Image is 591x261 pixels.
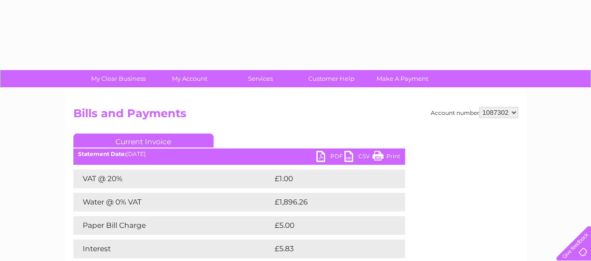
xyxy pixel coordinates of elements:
td: £5.00 [272,216,384,235]
h2: Bills and Payments [73,107,518,125]
div: Account number [431,107,518,118]
a: Services [222,70,299,87]
a: My Account [151,70,228,87]
a: My Clear Business [80,70,157,87]
td: £1.00 [272,169,383,188]
td: Interest [73,240,272,258]
td: Paper Bill Charge [73,216,272,235]
td: VAT @ 20% [73,169,272,188]
a: Print [372,151,400,164]
a: PDF [316,151,344,164]
a: Make A Payment [364,70,441,87]
a: Customer Help [293,70,370,87]
b: Statement Date: [78,150,126,157]
a: Current Invoice [73,134,214,148]
div: [DATE] [73,151,405,157]
td: Water @ 0% VAT [73,193,272,212]
td: £1,896.26 [272,193,391,212]
td: £5.83 [272,240,383,258]
a: CSV [344,151,372,164]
